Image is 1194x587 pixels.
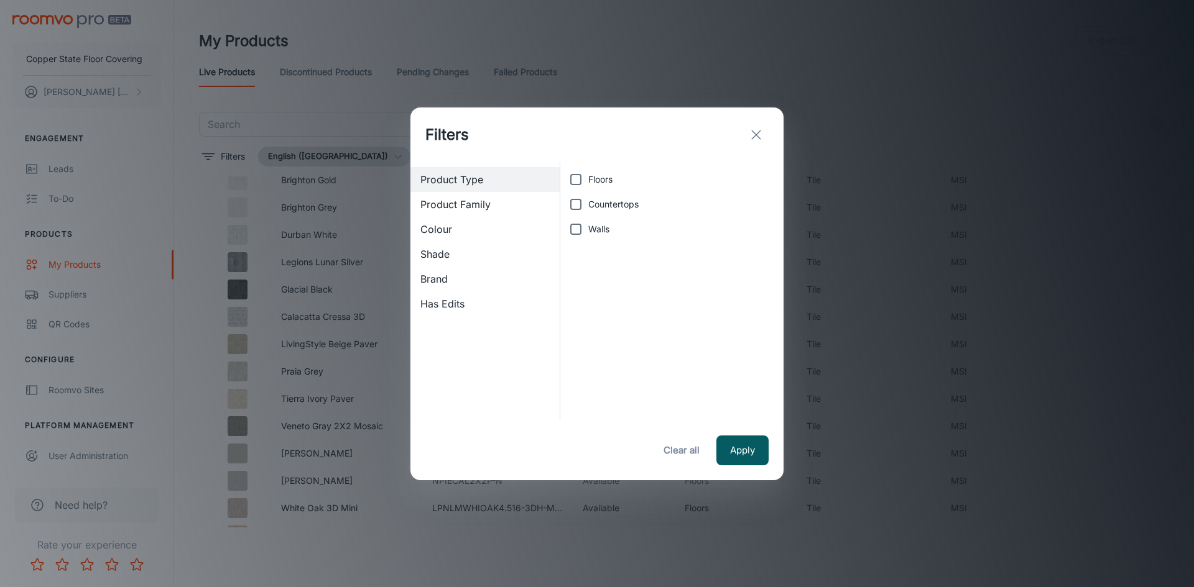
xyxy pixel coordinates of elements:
span: Shade [420,247,550,262]
button: Clear all [657,435,706,465]
button: Apply [716,435,769,465]
span: Walls [588,222,609,236]
span: Product Family [420,197,550,212]
span: Countertops [588,198,639,211]
span: Floors [588,173,613,186]
span: Colour [420,222,550,237]
div: Product Family [410,192,560,217]
h1: Filters [425,124,469,146]
span: Product Type [420,172,550,187]
div: Brand [410,266,560,291]
span: Brand [420,271,550,286]
button: exit [744,122,769,147]
div: Has Edits [410,291,560,316]
div: Product Type [410,167,560,192]
span: Has Edits [420,296,550,311]
div: Colour [410,217,560,242]
div: Shade [410,242,560,266]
